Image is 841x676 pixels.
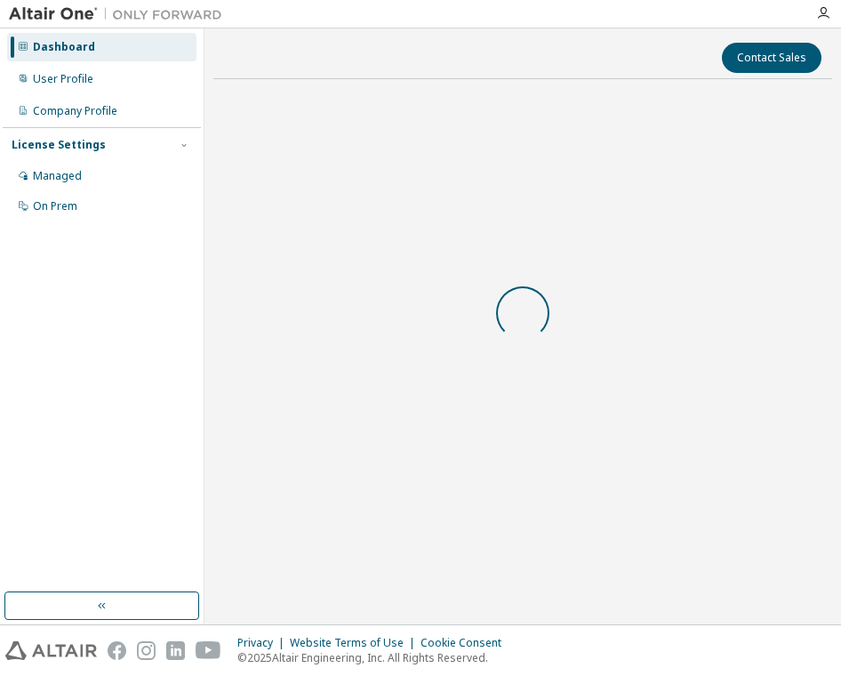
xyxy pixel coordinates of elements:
[12,138,106,152] div: License Settings
[9,5,231,23] img: Altair One
[137,641,156,660] img: instagram.svg
[196,641,221,660] img: youtube.svg
[33,199,77,213] div: On Prem
[5,641,97,660] img: altair_logo.svg
[33,104,117,118] div: Company Profile
[420,636,512,650] div: Cookie Consent
[237,636,290,650] div: Privacy
[33,40,95,54] div: Dashboard
[33,72,93,86] div: User Profile
[33,169,82,183] div: Managed
[166,641,185,660] img: linkedin.svg
[290,636,420,650] div: Website Terms of Use
[237,650,512,665] p: © 2025 Altair Engineering, Inc. All Rights Reserved.
[108,641,126,660] img: facebook.svg
[722,43,821,73] button: Contact Sales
